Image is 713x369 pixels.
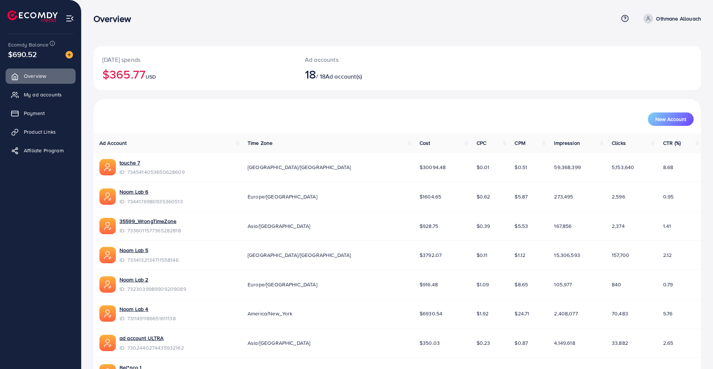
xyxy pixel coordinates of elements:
[554,222,572,230] span: 167,856
[515,251,525,259] span: $1.12
[515,163,527,171] span: $0.51
[477,251,488,259] span: $0.11
[515,281,528,288] span: $8.65
[515,193,528,200] span: $5.87
[6,124,76,139] a: Product Links
[305,67,439,81] h2: / 18
[554,139,580,147] span: Impression
[477,281,489,288] span: $1.09
[24,109,45,117] span: Payment
[420,251,442,259] span: $3792.07
[66,51,73,58] img: image
[120,198,183,205] span: ID: 7344176980935360513
[120,168,185,176] span: ID: 7345414053650628609
[554,193,573,200] span: 273,495
[554,281,572,288] span: 105,977
[554,310,577,317] span: 2,408,077
[515,310,529,317] span: $24.71
[99,218,116,234] img: ic-ads-acc.e4c84228.svg
[102,67,287,81] h2: $365.77
[248,193,317,200] span: Europe/[GEOGRAPHIC_DATA]
[612,222,625,230] span: 2,374
[6,87,76,102] a: My ad accounts
[477,310,489,317] span: $1.92
[640,14,701,23] a: Othmane Allouach
[612,163,634,171] span: 5,153,640
[120,246,149,254] a: Noom Lab 5
[99,159,116,175] img: ic-ads-acc.e4c84228.svg
[6,69,76,83] a: Overview
[248,222,311,230] span: Asia/[GEOGRAPHIC_DATA]
[663,193,674,200] span: 0.95
[663,281,673,288] span: 0.79
[93,13,137,24] h3: Overview
[120,256,179,264] span: ID: 7334132134711558146
[477,163,490,171] span: $0.01
[120,285,186,293] span: ID: 7323039989909209089
[515,222,528,230] span: $5.53
[648,112,694,126] button: New Account
[99,305,116,322] img: ic-ads-acc.e4c84228.svg
[663,251,672,259] span: 2.12
[656,14,701,23] p: Othmane Allouach
[554,251,580,259] span: 15,306,593
[248,310,293,317] span: America/New_York
[420,193,441,200] span: $1604.65
[663,222,671,230] span: 1.41
[612,310,628,317] span: 70,483
[8,49,37,60] span: $690.52
[248,139,273,147] span: Time Zone
[325,72,362,80] span: Ad account(s)
[66,14,74,23] img: menu
[99,247,116,263] img: ic-ads-acc.e4c84228.svg
[248,251,351,259] span: [GEOGRAPHIC_DATA]/[GEOGRAPHIC_DATA]
[612,139,626,147] span: Clicks
[663,163,674,171] span: 8.68
[420,222,438,230] span: $928.75
[612,251,629,259] span: 157,700
[6,143,76,158] a: Affiliate Program
[248,163,351,171] span: [GEOGRAPHIC_DATA]/[GEOGRAPHIC_DATA]
[420,281,438,288] span: $916.48
[420,163,446,171] span: $30094.48
[99,335,116,351] img: ic-ads-acc.e4c84228.svg
[120,334,164,342] a: ad account ULTRA
[24,147,64,154] span: Affiliate Program
[655,117,686,122] span: New Account
[120,315,176,322] span: ID: 7311491186651611138
[515,339,528,347] span: $0.87
[120,305,149,313] a: Noom Lab 4
[102,55,287,64] p: [DATE] spends
[24,72,46,80] span: Overview
[248,339,311,347] span: Asia/[GEOGRAPHIC_DATA]
[305,66,316,83] span: 18
[477,193,490,200] span: $0.62
[120,188,149,195] a: Noom Lab 6
[99,188,116,205] img: ic-ads-acc.e4c84228.svg
[120,217,176,225] a: 35599_WrongTimeZone
[120,227,181,234] span: ID: 7336011577365282818
[477,222,490,230] span: $0.39
[612,193,625,200] span: 2,596
[99,276,116,293] img: ic-ads-acc.e4c84228.svg
[24,128,56,136] span: Product Links
[681,335,707,363] iframe: Chat
[612,281,621,288] span: 840
[248,281,317,288] span: Europe/[GEOGRAPHIC_DATA]
[554,339,575,347] span: 4,149,618
[663,310,673,317] span: 5.76
[663,339,674,347] span: 2.65
[515,139,525,147] span: CPM
[120,276,149,283] a: Noom Lab 2
[612,339,628,347] span: 33,882
[420,139,430,147] span: Cost
[99,139,127,147] span: Ad Account
[6,106,76,121] a: Payment
[146,73,156,80] span: USD
[554,163,581,171] span: 59,368,399
[7,10,58,22] img: logo
[24,91,62,98] span: My ad accounts
[120,159,140,166] a: touche 7
[477,139,486,147] span: CPC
